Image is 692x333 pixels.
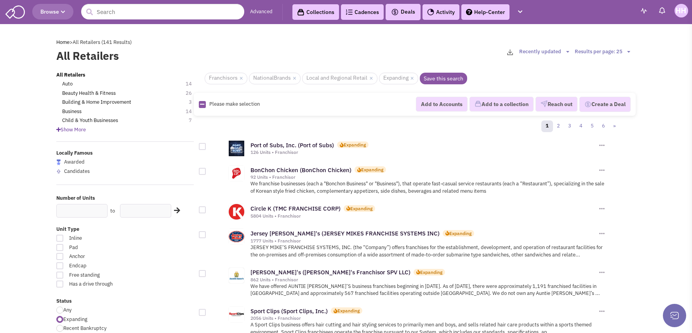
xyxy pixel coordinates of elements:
[63,316,87,323] span: Expanding
[361,166,383,173] div: Expanding
[250,268,410,276] a: [PERSON_NAME]'s ([PERSON_NAME]'s Franchisor SPV LLC)
[575,120,587,132] a: 4
[56,150,194,157] label: Locally Famous
[541,120,553,132] a: 1
[341,4,384,20] a: Cadences
[64,244,150,251] span: Pad
[553,120,564,132] a: 2
[56,126,86,133] span: Show More
[379,73,418,84] span: Expanding
[240,75,243,82] a: ×
[205,73,247,84] span: Franchisors
[62,117,118,124] a: Child & Youth Businesses
[475,100,482,107] img: icon-collection-lavender.png
[609,120,620,132] a: »
[250,205,341,212] a: Circle K (TMC FRANCHISE CORP)
[297,9,304,16] img: icon-collection-lavender-black.svg
[579,97,631,112] button: Create a Deal
[416,97,468,112] button: Add to Accounts
[584,100,591,109] img: Deal-Dollar.png
[391,8,415,15] span: Deals
[249,73,301,84] span: NationalBrands
[302,73,377,84] span: Local and Regional Retail
[675,4,688,17] img: Harris Houser
[250,244,606,258] p: JERSEY MIKE’S FRANCHISE SYSTEMS, INC. (the “Company”) offers franchises for the establishment, de...
[64,262,150,270] span: Endcap
[186,108,200,115] span: 14
[64,168,90,174] span: Candidates
[56,71,85,79] a: All Retailers
[410,75,414,82] a: ×
[250,283,606,297] p: We have offered AUNTIE [PERSON_NAME]’S business franchises beginning in [DATE]. As of [DATE], the...
[56,159,61,165] img: locallyfamous-largeicon.png
[250,174,597,180] div: 92 Units • Franchisor
[250,277,597,283] div: 862 Units • Franchisor
[189,117,200,124] span: 7
[62,108,82,115] a: Business
[32,4,73,19] button: Browse
[536,97,577,112] button: Reach out
[189,99,200,106] span: 3
[169,206,181,216] div: Search Nearby
[369,75,373,82] a: ×
[81,4,244,19] input: Search
[469,97,534,112] button: Add to a collection
[63,307,71,313] span: Any
[420,269,442,275] div: Expanding
[56,48,292,64] label: All Retailers
[344,141,366,148] div: Expanding
[598,120,609,132] a: 6
[56,298,194,305] label: Status
[250,166,351,174] a: BonChon Chicken (BonChon Chicken)
[56,226,194,233] label: Unit Type
[250,307,328,315] a: Sport Clips (Sport Clips, Inc.)
[337,307,360,314] div: Expanding
[62,80,73,88] a: Auto
[40,8,65,15] span: Browse
[209,101,260,107] span: Please make selection
[63,325,106,331] span: Recent Bankruptcy
[5,4,25,19] img: SmartAdmin
[64,281,150,288] span: Has a drive through
[449,230,471,237] div: Expanding
[110,207,115,215] label: to
[62,99,131,106] a: Building & Home Improvement
[466,9,472,15] img: help.png
[56,195,194,202] label: Number of Units
[350,205,372,212] div: Expanding
[391,7,399,17] img: icon-deals.svg
[250,180,606,195] p: We franchise businesses (each a "Bonchon Business" or "Business"), that operate fast-casual servi...
[507,49,513,55] img: download-2-24.png
[56,71,85,78] b: All Retailers
[293,75,296,82] a: ×
[62,90,116,97] a: Beauty Health & Fitness
[186,90,200,97] span: 26
[250,315,597,321] div: 2056 Units • Franchisor
[186,80,200,88] span: 14
[461,4,509,20] a: Help-Center
[64,272,150,279] span: Free standing
[292,4,339,20] a: Collections
[56,39,70,45] a: Home
[250,230,440,237] a: Jersey [PERSON_NAME]'s (JERSEY MIKES FRANCHISE SYSTEMS INC)
[199,101,206,108] img: Rectangle.png
[423,4,459,20] a: Activity
[64,253,150,260] span: Anchor
[427,9,434,16] img: Activity.png
[56,169,61,174] img: locallyfamous-upvote.png
[64,159,85,165] span: Awarded
[250,238,597,244] div: 1777 Units • Franchisor
[250,213,597,219] div: 5804 Units • Franchisor
[564,120,576,132] a: 3
[250,8,273,16] a: Advanced
[420,73,467,84] a: Save this search
[586,120,598,132] a: 5
[250,149,597,155] div: 126 Units • Franchisor
[64,235,150,242] span: Inline
[70,39,73,45] span: >
[389,7,417,17] button: Deals
[73,39,132,45] span: All Retailers (141 Results)
[346,9,353,15] img: Cadences_logo.png
[541,100,548,107] img: VectorPaper_Plane.png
